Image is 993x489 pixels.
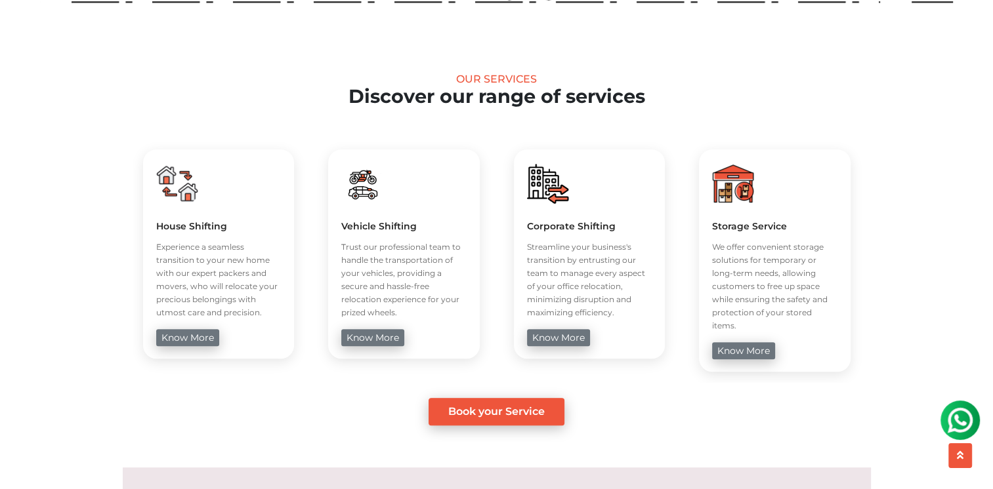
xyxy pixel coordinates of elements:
[948,443,972,468] button: scroll up
[156,220,282,232] h5: House Shifting
[712,342,775,359] a: know more
[341,329,404,346] a: know more
[712,220,837,232] h5: Storage Service
[527,220,652,232] h5: Corporate Shifting
[156,163,198,205] img: boxigo_packers_and_movers_huge_savings
[40,73,954,85] div: Our Services
[341,163,383,205] img: boxigo_packers_and_movers_huge_savings
[40,85,954,108] h2: Discover our range of services
[341,220,467,232] h5: Vehicle Shifting
[429,398,564,425] a: Book your Service
[341,241,467,319] p: Trust our professional team to handle the transportation of your vehicles, providing a secure and...
[156,241,282,319] p: Experience a seamless transition to your new home with our expert packers and movers, who will re...
[712,163,754,205] img: boxigo_packers_and_movers_huge_savings
[527,163,569,205] img: boxigo_packers_and_movers_huge_savings
[527,241,652,319] p: Streamline your business's transition by entrusting our team to manage every aspect of your offic...
[13,13,39,39] img: whatsapp-icon.svg
[156,329,219,346] a: know more
[527,329,590,346] a: know more
[712,241,837,332] p: We offer convenient storage solutions for temporary or long-term needs, allowing customers to fre...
